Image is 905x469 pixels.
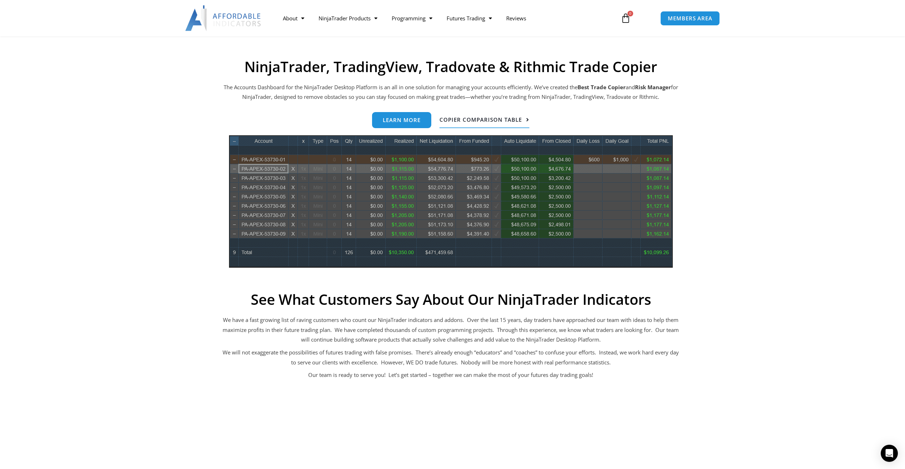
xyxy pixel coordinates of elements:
p: We will not exaggerate the possibilities of futures trading with false promises. There’s already ... [223,348,679,368]
span: Learn more [383,117,421,123]
img: LogoAI [185,5,262,31]
a: Futures Trading [439,10,499,26]
a: Copier Comparison Table [439,112,529,128]
span: 0 [627,11,633,16]
p: Our team is ready to serve you! Let’s get started – together we can make the most of your futures... [223,370,679,380]
a: Reviews [499,10,533,26]
h2: See What Customers Say About Our NinjaTrader Indicators [223,291,679,308]
div: Open Intercom Messenger [881,445,898,462]
p: The Accounts Dashboard for the NinjaTrader Desktop Platform is an all in one solution for managin... [223,82,679,102]
img: wideview8 28 2 [229,135,673,268]
b: Best Trade Copier [578,84,626,91]
span: MEMBERS AREA [668,16,712,21]
a: About [276,10,311,26]
h2: NinjaTrader, TradingView, Tradovate & Rithmic Trade Copier [223,58,679,75]
nav: Menu [276,10,612,26]
a: MEMBERS AREA [660,11,720,26]
a: Programming [385,10,439,26]
p: We have a fast growing list of raving customers who count our NinjaTrader indicators and addons. ... [223,315,679,345]
strong: Risk Manager [635,84,671,91]
a: NinjaTrader Products [311,10,385,26]
span: Copier Comparison Table [439,117,522,122]
a: Learn more [372,112,431,128]
a: 0 [610,8,641,29]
